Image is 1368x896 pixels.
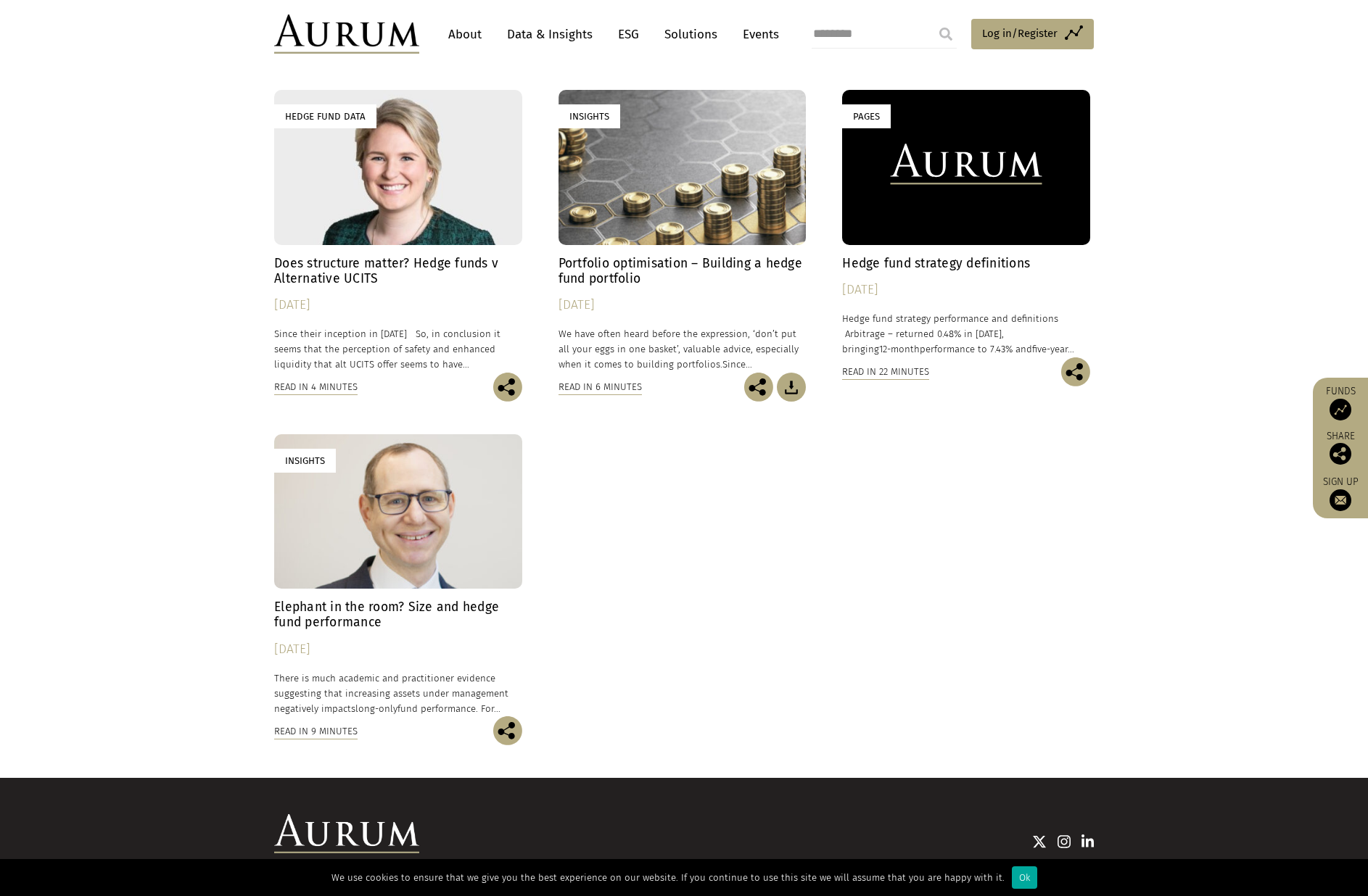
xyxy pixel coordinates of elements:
img: Share this post [744,373,773,402]
div: Ok [1012,866,1037,889]
a: Funds [1320,385,1361,420]
div: Insights [559,104,620,128]
img: Share this post [493,716,522,745]
h4: Hedge fund strategy definitions [842,256,1090,271]
input: Submit [931,20,960,49]
a: About [441,21,489,48]
span: long-only [355,703,397,714]
p: We have often heard before the expression, ‘don’t put all your eggs in one basket’, valuable advi... [559,326,807,372]
div: Hedge Fund Data [274,104,376,128]
div: [DATE] [274,639,522,660]
h4: Portfolio optimisation – Building a hedge fund portfolio [559,256,807,286]
a: Data & Insights [500,21,600,48]
div: Pages [842,104,891,128]
span: 12-month [879,344,920,354]
span: five-year [1032,344,1068,354]
div: Share [1320,431,1361,465]
img: Instagram icon [1058,834,1071,849]
p: There is much academic and practitioner evidence suggesting that increasing assets under manageme... [274,671,522,716]
div: Read in 9 minutes [274,723,358,739]
a: Solutions [657,21,725,48]
img: Sign up to our newsletter [1330,489,1351,511]
div: Read in 4 minutes [274,379,358,395]
a: Pages Hedge fund strategy definitions [DATE] Hedge fund strategy performance and definitions Arbi... [842,90,1090,357]
img: Aurum Logo [274,814,419,853]
p: Since their inception in [DATE] So, in conclusion it seems that the perception of safety and enha... [274,326,522,372]
span: Log in/Register [982,25,1058,42]
h4: Elephant in the room? Size and hedge fund performance [274,600,522,630]
div: [DATE] [559,295,807,315]
a: Log in/Register [971,19,1094,49]
img: Access Funds [1330,399,1351,420]
a: Insights Elephant in the room? Size and hedge fund performance [DATE] There is much academic and ... [274,434,522,716]
img: Twitter icon [1032,834,1047,849]
p: Hedge fund strategy performance and definitions Arbitrage – returned 0.48% in [DATE], bringing pe... [842,311,1090,357]
div: Insights [274,449,336,473]
img: Share this post [1061,357,1090,386]
a: Insights Portfolio optimisation – Building a hedge fund portfolio [DATE] We have often heard befo... [559,90,807,372]
div: [DATE] [842,280,1090,300]
img: Aurum [274,14,419,54]
div: Read in 6 minutes [559,379,642,395]
h4: Does structure matter? Hedge funds v Alternative UCITS [274,256,522,286]
a: ESG [611,21,646,48]
img: Share this post [493,373,522,402]
div: Read in 22 minutes [842,364,929,380]
div: [DATE] [274,295,522,315]
a: Events [735,21,779,48]
a: Sign up [1320,476,1361,511]
img: Download Article [777,373,806,402]
img: Linkedin icon [1081,834,1095,849]
img: Share this post [1330,443,1351,465]
a: Hedge Fund Data Does structure matter? Hedge funds v Alternative UCITS [DATE] Since their incepti... [274,90,522,372]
